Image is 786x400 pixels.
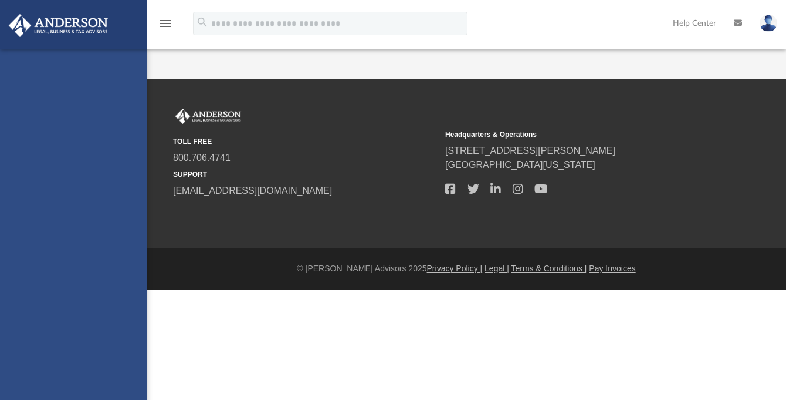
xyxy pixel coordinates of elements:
[760,15,777,32] img: User Pic
[445,129,709,140] small: Headquarters & Operations
[445,160,595,170] a: [GEOGRAPHIC_DATA][US_STATE]
[173,186,332,196] a: [EMAIL_ADDRESS][DOMAIN_NAME]
[5,14,111,37] img: Anderson Advisors Platinum Portal
[173,169,437,180] small: SUPPORT
[196,16,209,29] i: search
[173,136,437,147] small: TOLL FREE
[589,264,635,273] a: Pay Invoices
[485,264,509,273] a: Legal |
[158,22,172,31] a: menu
[147,263,786,275] div: © [PERSON_NAME] Advisors 2025
[173,153,231,163] a: 800.706.4741
[511,264,587,273] a: Terms & Conditions |
[427,264,483,273] a: Privacy Policy |
[173,109,243,124] img: Anderson Advisors Platinum Portal
[158,16,172,31] i: menu
[445,146,615,156] a: [STREET_ADDRESS][PERSON_NAME]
